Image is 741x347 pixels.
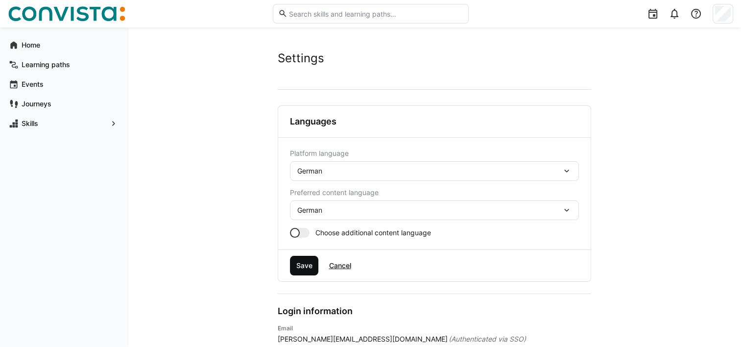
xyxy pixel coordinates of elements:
h2: Settings [278,51,591,66]
span: [PERSON_NAME][EMAIL_ADDRESS][DOMAIN_NAME] [278,334,448,344]
span: German [297,166,322,176]
input: Search skills and learning paths… [287,9,463,18]
span: Preferred content language [290,189,379,197]
span: Cancel [327,261,352,271]
button: Save [290,256,319,275]
span: Choose additional content language [315,228,431,238]
h4: Email [278,324,591,332]
h3: Login information [278,306,353,317]
span: (Authenticated via SSO) [449,334,526,344]
h3: Languages [290,116,336,127]
button: Cancel [322,256,357,275]
span: Save [294,261,313,271]
span: German [297,205,322,215]
span: Platform language [290,149,349,157]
